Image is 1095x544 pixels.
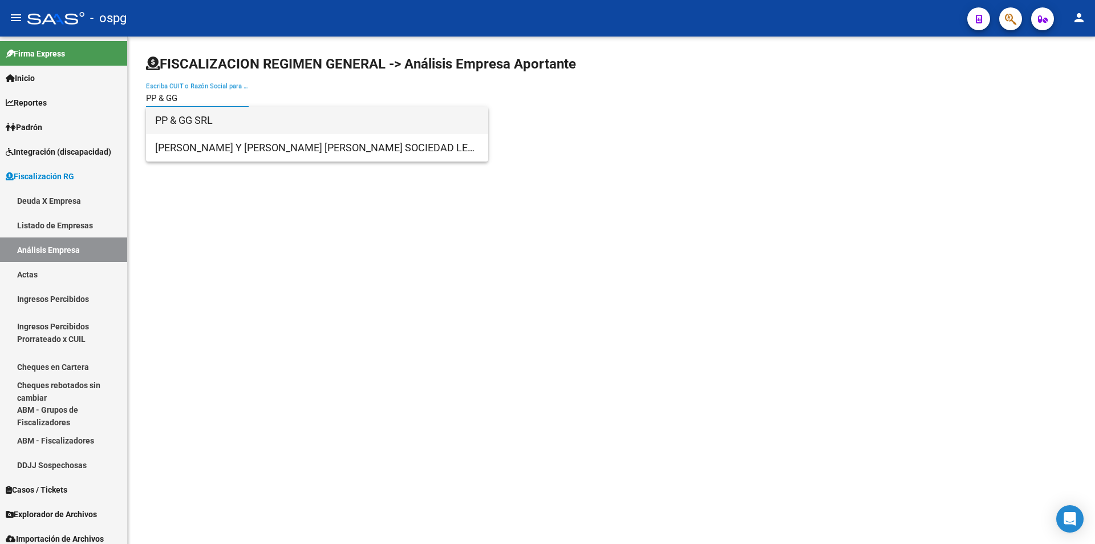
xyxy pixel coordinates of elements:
div: Open Intercom Messenger [1056,505,1084,533]
span: Reportes [6,96,47,109]
mat-icon: person [1072,11,1086,25]
span: Inicio [6,72,35,84]
span: PP & GG SRL [155,107,479,134]
span: Fiscalización RG [6,170,74,183]
span: Explorador de Archivos [6,508,97,521]
span: - ospg [90,6,127,31]
span: Padrón [6,121,42,134]
span: Firma Express [6,47,65,60]
h1: FISCALIZACION REGIMEN GENERAL -> Análisis Empresa Aportante [146,55,576,73]
span: [PERSON_NAME] Y [PERSON_NAME] [PERSON_NAME] SOCIEDAD LEY 19550 SECCION IV CAP I [155,134,479,162]
span: Casos / Tickets [6,483,67,496]
span: Integración (discapacidad) [6,146,111,158]
mat-icon: menu [9,11,23,25]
